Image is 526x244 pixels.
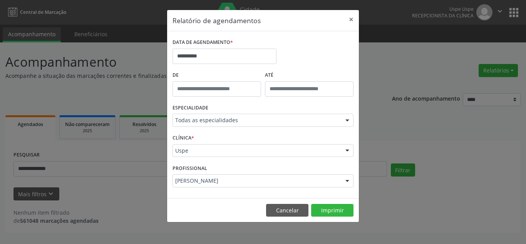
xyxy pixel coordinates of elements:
label: PROFISSIONAL [173,162,207,174]
label: DATA DE AGENDAMENTO [173,37,233,49]
label: ATÉ [265,69,353,81]
button: Imprimir [311,204,353,217]
span: Todas as especialidades [175,116,338,124]
label: CLÍNICA [173,132,194,144]
span: Uspe [175,147,338,155]
h5: Relatório de agendamentos [173,15,261,25]
span: [PERSON_NAME] [175,177,338,185]
button: Close [343,10,359,29]
label: De [173,69,261,81]
button: Cancelar [266,204,308,217]
label: ESPECIALIDADE [173,102,208,114]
